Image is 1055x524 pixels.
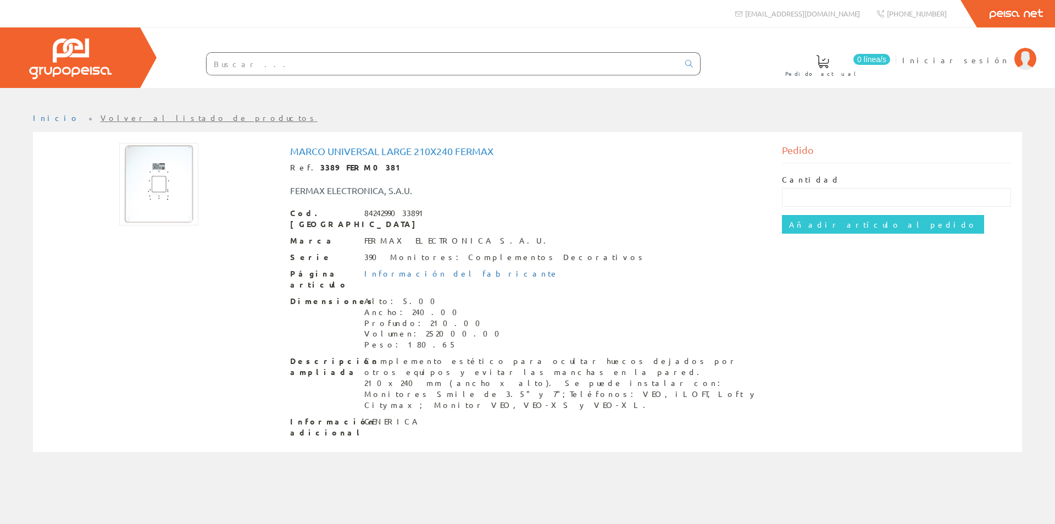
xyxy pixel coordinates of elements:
[853,54,890,65] span: 0 línea/s
[290,356,356,378] span: Descripción ampliada
[290,146,765,157] h1: Marco Universal Large 210x240 Fermax
[785,68,860,79] span: Pedido actual
[282,184,569,197] div: FERMAX ELECTRONICA, S.A.U.
[101,113,318,123] a: Volver al listado de productos
[290,296,356,307] span: Dimensiones
[745,9,860,18] span: [EMAIL_ADDRESS][DOMAIN_NAME]
[207,53,679,75] input: Buscar ...
[782,215,984,234] input: Añadir artículo al pedido
[364,235,553,246] div: FERMAX ELECTRONICA S.A.U.
[364,268,559,278] a: Información del fabricante
[364,307,506,318] div: Ancho: 240.00
[29,38,112,79] img: Grupo Peisa
[119,143,198,225] img: Foto artículo Marco Universal Large 210x240 Fermax (144.3x150)
[364,296,506,307] div: Alto: 5.00
[33,113,80,123] a: Inicio
[782,143,1012,163] div: Pedido
[364,318,506,329] div: Profundo: 210.00
[290,252,356,263] span: Serie
[290,208,356,230] span: Cod. [GEOGRAPHIC_DATA]
[290,268,356,290] span: Página artículo
[364,328,506,339] div: Volumen: 252000.00
[902,46,1036,56] a: Iniciar sesión
[902,54,1009,65] span: Iniciar sesión
[320,162,406,172] strong: 3389 FERM0381
[364,356,765,411] div: Complemento estético para ocultar huecos dejados por otros equipos y evitar las manchas en la par...
[364,416,420,427] div: GENERICA
[290,235,356,246] span: Marca
[887,9,947,18] span: [PHONE_NUMBER]
[364,208,428,219] div: 8424299033891
[290,162,765,173] div: Ref.
[364,252,646,263] div: 390 Monitores: Complementos Decorativos
[364,339,506,350] div: Peso: 180.65
[782,174,840,185] label: Cantidad
[290,416,356,438] span: Información adicional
